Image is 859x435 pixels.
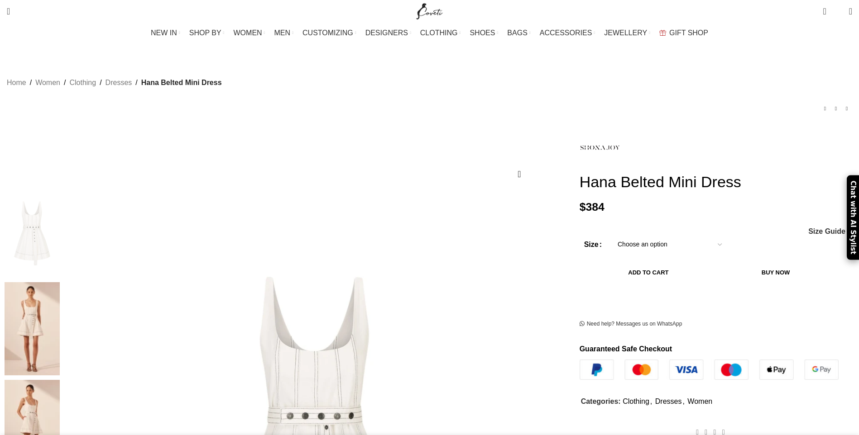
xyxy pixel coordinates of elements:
span: BAGS [507,28,527,37]
bdi: 384 [580,201,605,213]
div: Main navigation [2,24,857,42]
a: ACCESSORIES [540,24,595,42]
a: Site logo [414,7,445,14]
a: CLOTHING [420,24,461,42]
span: , [650,396,652,407]
h1: Hana Belted Mini Dress [580,173,852,191]
span: SHOP BY [189,28,221,37]
a: Clothing [623,397,649,405]
a: NEW IN [151,24,180,42]
strong: Guaranteed Safe Checkout [580,345,672,353]
a: SHOES [470,24,498,42]
label: Size [584,239,602,251]
a: Women [35,77,60,89]
img: Shona Joy [580,128,620,168]
span: SHOES [470,28,495,37]
a: Dresses [106,77,132,89]
a: CUSTOMIZING [302,24,356,42]
span: 0 [835,9,842,16]
a: GIFT SHOP [659,24,708,42]
a: Previous product [820,103,830,114]
a: BAGS [507,24,530,42]
iframe: Secure payment input frame [590,289,753,290]
a: WOMEN [234,24,265,42]
span: MEN [274,28,291,37]
span: WOMEN [234,28,262,37]
a: Size Guide [808,228,845,235]
a: JEWELLERY [604,24,650,42]
span: $ [580,201,586,213]
a: SHOP BY [189,24,225,42]
a: 0 [818,2,830,20]
nav: Breadcrumb [7,77,222,89]
a: Need help? Messages us on WhatsApp [580,321,682,328]
a: MEN [274,24,293,42]
span: ACCESSORIES [540,28,592,37]
button: Buy now [717,263,834,282]
span: Categories: [581,397,621,405]
div: My Wishlist [833,2,842,20]
a: Home [7,77,26,89]
img: GiftBag [659,30,666,36]
img: Hana Belted Mini Dress [5,184,60,278]
span: GIFT SHOP [669,28,708,37]
button: Add to cart [584,263,713,282]
a: Next product [841,103,852,114]
a: Search [2,2,14,20]
a: DESIGNERS [365,24,411,42]
span: CLOTHING [420,28,458,37]
span: CUSTOMIZING [302,28,353,37]
span: Hana Belted Mini Dress [141,77,222,89]
span: , [682,396,684,407]
a: Clothing [69,77,96,89]
a: Dresses [655,397,682,405]
img: Shona Joy Dresses [5,282,60,376]
span: NEW IN [151,28,177,37]
img: guaranteed-safe-checkout-bordered.j [580,359,839,380]
a: Women [687,397,712,405]
span: 0 [824,5,830,11]
span: DESIGNERS [365,28,408,37]
span: JEWELLERY [604,28,647,37]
